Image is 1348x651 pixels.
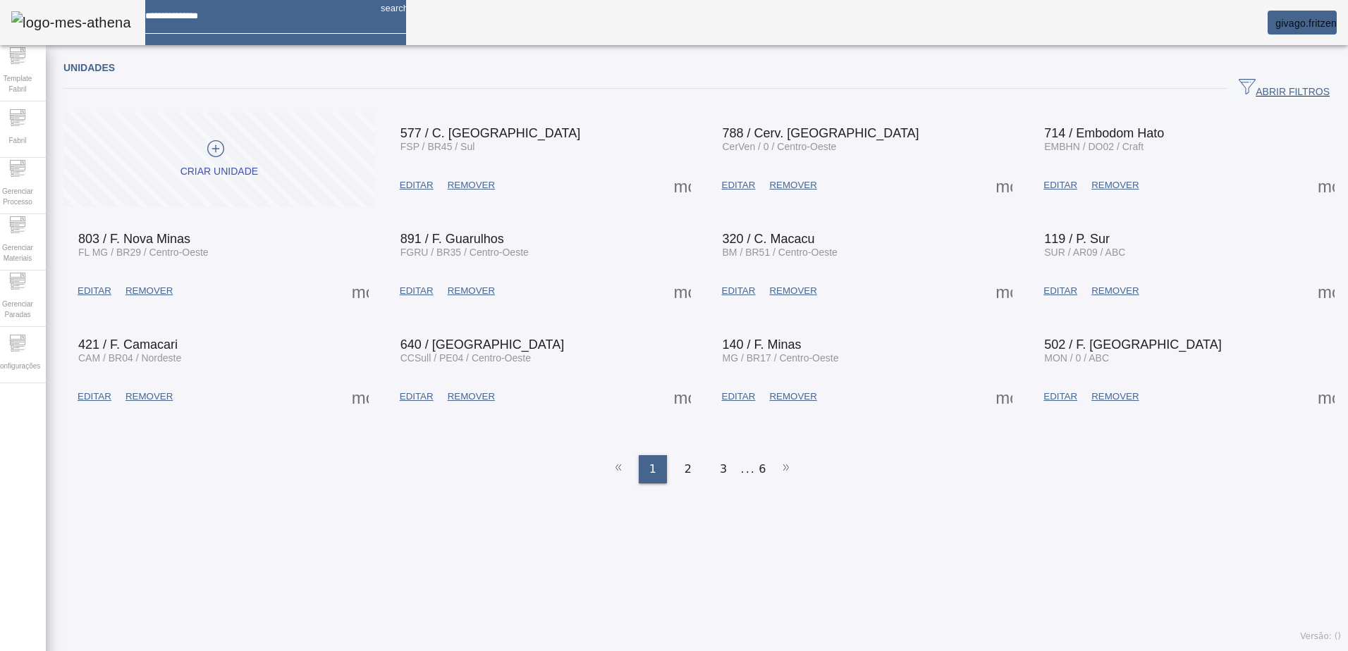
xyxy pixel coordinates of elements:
[991,278,1017,304] button: Mais
[991,384,1017,409] button: Mais
[63,62,115,73] span: Unidades
[400,232,504,246] span: 891 / F. Guarulhos
[11,11,131,34] img: logo-mes-athena
[393,278,441,304] button: EDITAR
[685,461,692,478] span: 2
[1036,278,1084,304] button: EDITAR
[1044,141,1144,152] span: EMBHN / DO02 / Craft
[1044,126,1164,140] span: 714 / Embodom Hato
[723,337,802,352] span: 140 / F. Minas
[348,384,373,409] button: Mais
[1036,384,1084,409] button: EDITAR
[393,173,441,198] button: EDITAR
[769,284,816,298] span: REMOVER
[448,284,495,298] span: REMOVER
[762,278,823,304] button: REMOVER
[400,141,475,152] span: FSP / BR45 / Sul
[1044,337,1221,352] span: 502 / F. [GEOGRAPHIC_DATA]
[1044,352,1109,364] span: MON / 0 / ABC
[4,131,30,150] span: Fabril
[769,390,816,404] span: REMOVER
[720,461,727,478] span: 3
[670,384,695,409] button: Mais
[78,232,190,246] span: 803 / F. Nova Minas
[1091,178,1139,192] span: REMOVER
[448,390,495,404] span: REMOVER
[762,384,823,409] button: REMOVER
[400,352,531,364] span: CCSull / PE04 / Centro-Oeste
[441,173,502,198] button: REMOVER
[71,384,118,409] button: EDITAR
[400,337,564,352] span: 640 / [GEOGRAPHIC_DATA]
[441,384,502,409] button: REMOVER
[1227,76,1341,101] button: ABRIR FILTROS
[125,284,173,298] span: REMOVER
[722,178,756,192] span: EDITAR
[1043,390,1077,404] span: EDITAR
[78,352,181,364] span: CAM / BR04 / Nordeste
[1313,384,1339,409] button: Mais
[400,284,434,298] span: EDITAR
[118,384,180,409] button: REMOVER
[400,178,434,192] span: EDITAR
[1275,18,1337,29] span: givago.fritzen
[1036,173,1084,198] button: EDITAR
[1043,284,1077,298] span: EDITAR
[71,278,118,304] button: EDITAR
[723,247,838,258] span: BM / BR51 / Centro-Oeste
[78,247,209,258] span: FL MG / BR29 / Centro-Oeste
[78,284,111,298] span: EDITAR
[769,178,816,192] span: REMOVER
[1084,384,1146,409] button: REMOVER
[180,165,258,179] div: Criar unidade
[78,390,111,404] span: EDITAR
[1313,173,1339,198] button: Mais
[1084,278,1146,304] button: REMOVER
[1091,284,1139,298] span: REMOVER
[991,173,1017,198] button: Mais
[1043,178,1077,192] span: EDITAR
[348,278,373,304] button: Mais
[125,390,173,404] span: REMOVER
[400,247,529,258] span: FGRU / BR35 / Centro-Oeste
[723,126,919,140] span: 788 / Cerv. [GEOGRAPHIC_DATA]
[400,390,434,404] span: EDITAR
[759,455,766,483] li: 6
[723,141,837,152] span: CerVen / 0 / Centro-Oeste
[715,278,763,304] button: EDITAR
[1313,278,1339,304] button: Mais
[1300,631,1341,641] span: Versão: ()
[1044,247,1125,258] span: SUR / AR09 / ABC
[670,278,695,304] button: Mais
[715,384,763,409] button: EDITAR
[400,126,580,140] span: 577 / C. [GEOGRAPHIC_DATA]
[722,390,756,404] span: EDITAR
[762,173,823,198] button: REMOVER
[1084,173,1146,198] button: REMOVER
[441,278,502,304] button: REMOVER
[723,352,839,364] span: MG / BR17 / Centro-Oeste
[393,384,441,409] button: EDITAR
[741,455,755,483] li: ...
[722,284,756,298] span: EDITAR
[1091,390,1139,404] span: REMOVER
[715,173,763,198] button: EDITAR
[118,278,180,304] button: REMOVER
[1239,78,1330,99] span: ABRIR FILTROS
[448,178,495,192] span: REMOVER
[63,112,375,207] button: Criar unidade
[1044,232,1110,246] span: 119 / P. Sur
[670,173,695,198] button: Mais
[78,337,178,352] span: 421 / F. Camacari
[723,232,815,246] span: 320 / C. Macacu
